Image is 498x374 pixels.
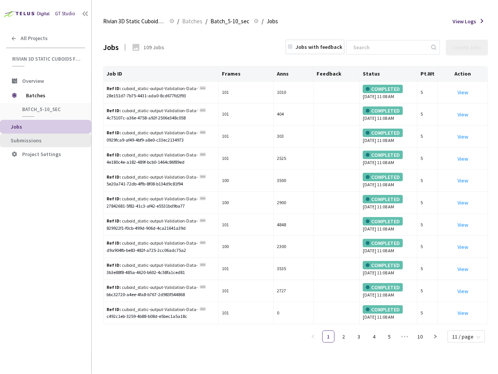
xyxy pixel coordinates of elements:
[363,151,403,159] div: COMPLETED
[458,266,468,272] a: View
[107,240,121,246] b: Ref ID:
[363,283,414,299] div: [DATE] 11:08 AM
[349,40,430,54] input: Search
[205,17,207,26] li: /
[363,261,414,277] div: [DATE] 11:08 AM
[429,330,441,343] li: Next Page
[363,85,403,93] div: COMPLETED
[11,123,22,130] span: Jobs
[21,35,48,42] span: All Projects
[274,82,314,104] td: 1010
[267,17,278,26] span: Jobs
[103,17,165,26] span: Rivian 3D Static Cuboids fixed[2024-25]
[417,103,438,126] td: 5
[107,137,215,144] div: 0929fca9-af49-4bf9-a8e0-c33ec2134973
[12,56,81,62] span: Rivian 3D Static Cuboids fixed[2024-25]
[107,108,121,113] b: Ref ID:
[103,66,219,82] th: Job ID
[219,280,274,302] td: 101
[363,106,414,122] div: [DATE] 11:08 AM
[274,170,314,192] td: 3500
[219,302,274,324] td: 101
[107,130,121,135] b: Ref ID:
[107,159,215,166] div: 4e180c4e-a182-489f-bcb0-1464c86f89ed
[107,218,121,224] b: Ref ID:
[433,334,438,339] span: right
[274,66,314,82] th: Anns
[219,214,274,236] td: 101
[458,89,468,96] a: View
[338,331,349,342] a: 2
[11,137,42,144] span: Submissions
[429,330,441,343] button: right
[363,129,414,144] div: [DATE] 11:08 AM
[107,92,215,100] div: 28e151d7-7b75-4431-ada0-8cd677fd2f93
[107,262,121,268] b: Ref ID:
[107,195,198,203] div: cuboid_static-output-Validation-Data-r77lq2ac-Penguin-NN000940-2024-11-05_18-34-47-2024-11-05_18-...
[107,225,215,232] div: 829922f1-f0cb-499d-906d-4ca21641a39d
[274,302,314,324] td: 0
[219,103,274,126] td: 101
[458,310,468,316] a: View
[26,88,78,103] span: Batches
[363,217,414,233] div: [DATE] 11:08 AM
[453,17,476,26] span: View Logs
[274,126,314,148] td: 303
[107,262,198,269] div: cuboid_static-output-Validation-Data-cmoY_K2x-Penguin-NN000940-2024-11-05_18-34-47-2024-11-05_18-...
[417,126,438,148] td: 5
[360,66,417,82] th: Status
[322,330,335,343] li: 1
[274,258,314,280] td: 3535
[448,330,485,340] div: Page Size
[107,174,198,181] div: cuboid_static-output-Validation-Data-q6bOhu2a-Penguin-NN001491-2024-11-20_18-30-43-2024-11-20_21-...
[363,173,403,181] div: COMPLETED
[182,17,202,26] span: Batches
[107,313,215,320] div: c492c1eb-3259-4b88-b08d-e5bec1a5a18c
[107,114,215,122] div: 4c75107c-a36e-4758-a92f-2506e348c058
[274,214,314,236] td: 4848
[363,261,403,269] div: COMPLETED
[107,203,215,210] div: 27842681-5f82-41c3-af42-e5531bd9ba77
[414,330,426,343] li: 10
[363,239,414,255] div: [DATE] 11:08 AM
[417,302,438,324] td: 5
[417,192,438,214] td: 5
[219,126,274,148] td: 101
[107,181,215,188] div: 5e20a741-72db-4ffb-8f08-b134d9c81f94
[458,111,468,118] a: View
[369,331,380,342] a: 4
[144,43,164,52] div: 109 Jobs
[417,148,438,170] td: 5
[219,82,274,104] td: 101
[363,195,403,203] div: COMPLETED
[363,129,403,137] div: COMPLETED
[363,305,414,321] div: [DATE] 11:08 AM
[107,152,121,158] b: Ref ID:
[384,331,395,342] a: 5
[458,221,468,228] a: View
[363,305,403,314] div: COMPLETED
[107,129,198,137] div: cuboid_static-output-Validation-Data-h6W7HVmy-Penguin-NN000940-2024-11-05_18-34-47-2024-11-05_18-...
[383,330,396,343] li: 5
[274,148,314,170] td: 2525
[107,107,198,114] div: cuboid_static-output-Validation-Data-TI_0tcz3-Penguin-NN001491-2024-11-20_18-30-43-2024-11-20_19-...
[22,77,44,84] span: Overview
[314,66,360,82] th: Feedback
[399,330,411,343] span: •••
[107,269,215,276] div: 3b3e88f8-485a-4620-b602-4c58fa1ced81
[107,306,198,313] div: cuboid_static-output-Validation-Data-uG42G6Yz-Penguin-NN000940-2024-11-06_00-58-06-2024-11-06_02-...
[417,280,438,302] td: 5
[363,195,414,211] div: [DATE] 11:08 AM
[219,148,274,170] td: 101
[417,66,438,82] th: Pt.Wt
[353,330,365,343] li: 3
[458,177,468,184] a: View
[219,66,274,82] th: Frames
[458,155,468,162] a: View
[219,170,274,192] td: 100
[219,236,274,258] td: 100
[107,291,215,298] div: bbc32720-a4ee-4fa8-b767-2d983f544868
[323,331,334,342] a: 1
[452,331,480,342] span: 11 / page
[274,192,314,214] td: 2900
